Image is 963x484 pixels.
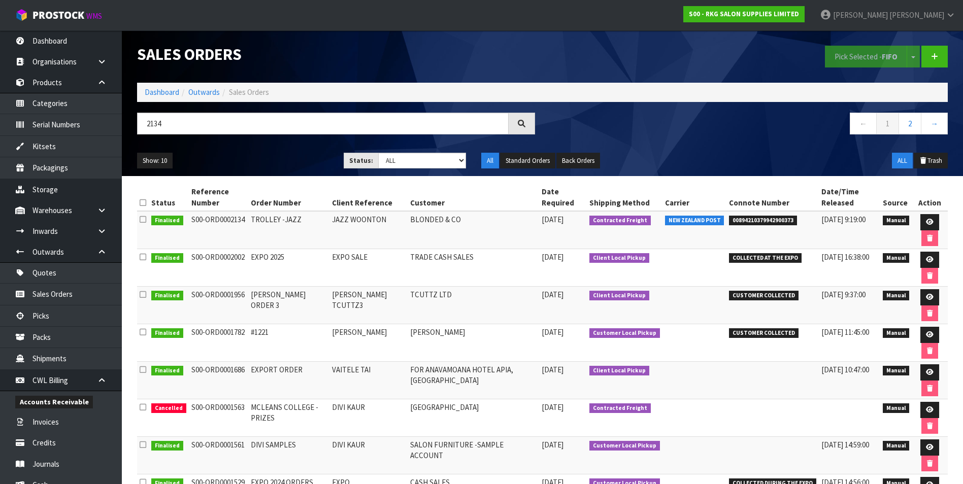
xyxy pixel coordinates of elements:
span: Manual [883,366,910,376]
span: Finalised [151,291,183,301]
td: S00-ORD0001956 [189,287,249,324]
a: ← [850,113,877,134]
span: [DATE] [542,252,563,262]
td: S00-ORD0001782 [189,324,249,362]
th: Client Reference [329,184,407,211]
span: Sales Orders [229,87,269,97]
nav: Page navigation [550,113,948,137]
th: Date Required [539,184,587,211]
th: Customer [408,184,539,211]
span: [DATE] 16:38:00 [821,252,869,262]
span: Cancelled [151,403,186,413]
span: NEW ZEALAND POST [665,216,724,226]
span: Client Local Pickup [589,291,649,301]
th: Action [912,184,948,211]
th: Connote Number [726,184,819,211]
td: [PERSON_NAME] [408,324,539,362]
td: [GEOGRAPHIC_DATA] [408,399,539,437]
a: Dashboard [145,87,179,97]
span: [DATE] [542,290,563,299]
td: S00-ORD0002002 [189,249,249,287]
a: Outwards [188,87,220,97]
span: [DATE] 9:37:00 [821,290,866,299]
th: Carrier [662,184,727,211]
span: CUSTOMER COLLECTED [729,291,799,301]
span: [PERSON_NAME] [889,10,944,20]
span: CUSTOMER COLLECTED [729,328,799,338]
small: WMS [86,11,102,21]
span: Finalised [151,441,183,451]
td: EXPORT ORDER [248,362,329,399]
span: Contracted Freight [589,403,651,413]
th: Order Number [248,184,329,211]
td: TROLLEY -JAZZ [248,211,329,249]
td: S00-ORD0001563 [189,399,249,437]
td: TCUTTZ LTD [408,287,539,324]
td: TRADE CASH SALES [408,249,539,287]
button: Show: 10 [137,153,173,169]
th: Source [880,184,912,211]
td: EXPO SALE [329,249,407,287]
button: Standard Orders [500,153,555,169]
td: BLONDED & CO [408,211,539,249]
td: DIVI KAUR [329,437,407,474]
th: Date/Time Released [819,184,880,211]
span: [DATE] 10:47:00 [821,365,869,374]
td: VAITELE TAI [329,362,407,399]
button: All [481,153,499,169]
button: Pick Selected -FIFO [825,46,907,67]
span: [DATE] [542,365,563,374]
span: Customer Local Pickup [589,328,660,338]
td: S00-ORD0001561 [189,437,249,474]
span: [DATE] [542,402,563,412]
th: Status [149,184,189,211]
span: [DATE] 11:45:00 [821,327,869,337]
td: S00-ORD0001686 [189,362,249,399]
span: [DATE] 14:59:00 [821,440,869,450]
td: [PERSON_NAME] ORDER 3 [248,287,329,324]
h1: Sales Orders [137,46,535,63]
input: Search sales orders [137,113,509,134]
button: Back Orders [556,153,600,169]
td: SALON FURNITURE -SAMPLE ACCOUNT [408,437,539,474]
td: EXPO 2025 [248,249,329,287]
span: Manual [883,403,910,413]
strong: Status: [349,156,373,165]
a: 1 [876,113,899,134]
a: → [921,113,948,134]
td: MCLEANS COLLEGE - PRIZES [248,399,329,437]
span: Finalised [151,216,183,226]
span: Customer Local Pickup [589,441,660,451]
span: ProStock [32,9,84,22]
span: [DATE] [542,215,563,224]
span: [DATE] 9:19:00 [821,215,866,224]
span: Finalised [151,253,183,263]
span: Manual [883,253,910,263]
span: Client Local Pickup [589,253,649,263]
a: 2 [899,113,921,134]
td: [PERSON_NAME] [329,324,407,362]
td: DIVI KAUR [329,399,407,437]
td: [PERSON_NAME] TCUTTZ3 [329,287,407,324]
td: FOR ANAVAMOANA HOTEL APIA, [GEOGRAPHIC_DATA] [408,362,539,399]
span: Manual [883,291,910,301]
td: JAZZ WOONTON [329,211,407,249]
button: Trash [914,153,948,169]
span: COLLECTED AT THE EXPO [729,253,802,263]
td: DIVI SAMPLES [248,437,329,474]
span: [PERSON_NAME] [833,10,888,20]
span: Manual [883,328,910,338]
strong: S00 - RKG SALON SUPPLIES LIMITED [689,10,799,18]
button: ALL [892,153,913,169]
a: S00 - RKG SALON SUPPLIES LIMITED [683,6,805,22]
img: cube-alt.png [15,9,28,21]
strong: FIFO [882,52,898,61]
span: Manual [883,216,910,226]
span: Client Local Pickup [589,366,649,376]
span: Accounts Receivable [15,396,93,408]
span: 00894210379942900373 [729,216,797,226]
span: Manual [883,441,910,451]
span: Contracted Freight [589,216,651,226]
td: #1221 [248,324,329,362]
span: Finalised [151,366,183,376]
